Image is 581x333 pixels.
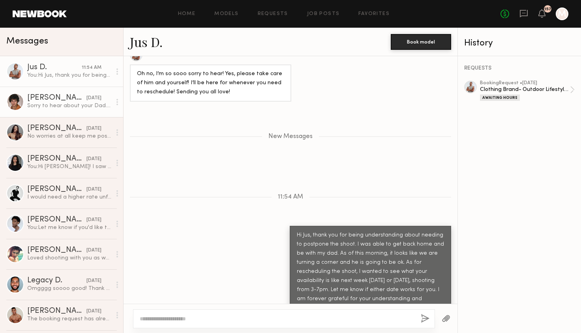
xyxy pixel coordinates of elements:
[297,231,444,313] div: Hi Jus, thank you for being understanding about needing to postpone the shoot. I was able to get ...
[27,132,111,140] div: No worries at all keep me posted
[464,66,575,71] div: REQUESTS
[27,155,86,163] div: [PERSON_NAME]
[86,216,101,224] div: [DATE]
[27,94,86,102] div: [PERSON_NAME]
[86,186,101,193] div: [DATE]
[27,307,86,315] div: [PERSON_NAME]
[307,11,340,17] a: Job Posts
[86,277,101,285] div: [DATE]
[27,285,111,292] div: Omgggg soooo good! Thank you for all these! He clearly had a blast! Yes let me know if you ever n...
[258,11,288,17] a: Requests
[391,38,451,45] a: Book model
[27,185,86,193] div: [PERSON_NAME]
[27,277,86,285] div: Legacy D.
[86,95,101,102] div: [DATE]
[391,34,451,50] button: Book model
[27,254,111,262] div: Loved shooting with you as well!! I just followed you on ig! :) look forward to seeing the pics!
[480,95,520,101] div: Awaiting Hours
[556,8,568,20] a: M
[27,193,111,201] div: I would need a higher rate unfortunately!
[27,64,82,72] div: Jus D.
[27,224,111,231] div: You: Let me know if you'd like to move forward. Totally understand if not!
[82,64,101,72] div: 11:54 AM
[130,33,163,50] a: Jus D.
[464,39,575,48] div: History
[27,102,111,110] div: Sorry to hear about your Dad. I hope he’s in good care.
[27,72,111,79] div: You: Hi Jus, thank you for being understanding about needing to postpone the shoot. I was able to...
[214,11,238,17] a: Models
[544,7,551,11] div: 157
[480,81,570,86] div: booking Request • [DATE]
[86,155,101,163] div: [DATE]
[27,125,86,132] div: [PERSON_NAME]
[27,216,86,224] div: [PERSON_NAME]
[86,247,101,254] div: [DATE]
[137,70,284,97] div: Oh no, I’m so sooo sorry to hear! Yes, please take care of him and yourself! I’ll be here for whe...
[27,246,86,254] div: [PERSON_NAME]
[86,308,101,315] div: [DATE]
[27,315,111,323] div: The booking request has already been cancelled.
[278,194,303,201] span: 11:54 AM
[6,37,48,46] span: Messages
[480,86,570,93] div: Clothing Brand- Outdoor Lifestyle Shoot
[178,11,196,17] a: Home
[358,11,390,17] a: Favorites
[268,133,313,140] span: New Messages
[27,163,111,170] div: You: Hi [PERSON_NAME]! I saw you submitted to my job listing for a shoot with a small sustainable...
[480,81,575,101] a: bookingRequest •[DATE]Clothing Brand- Outdoor Lifestyle ShootAwaiting Hours
[86,125,101,132] div: [DATE]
